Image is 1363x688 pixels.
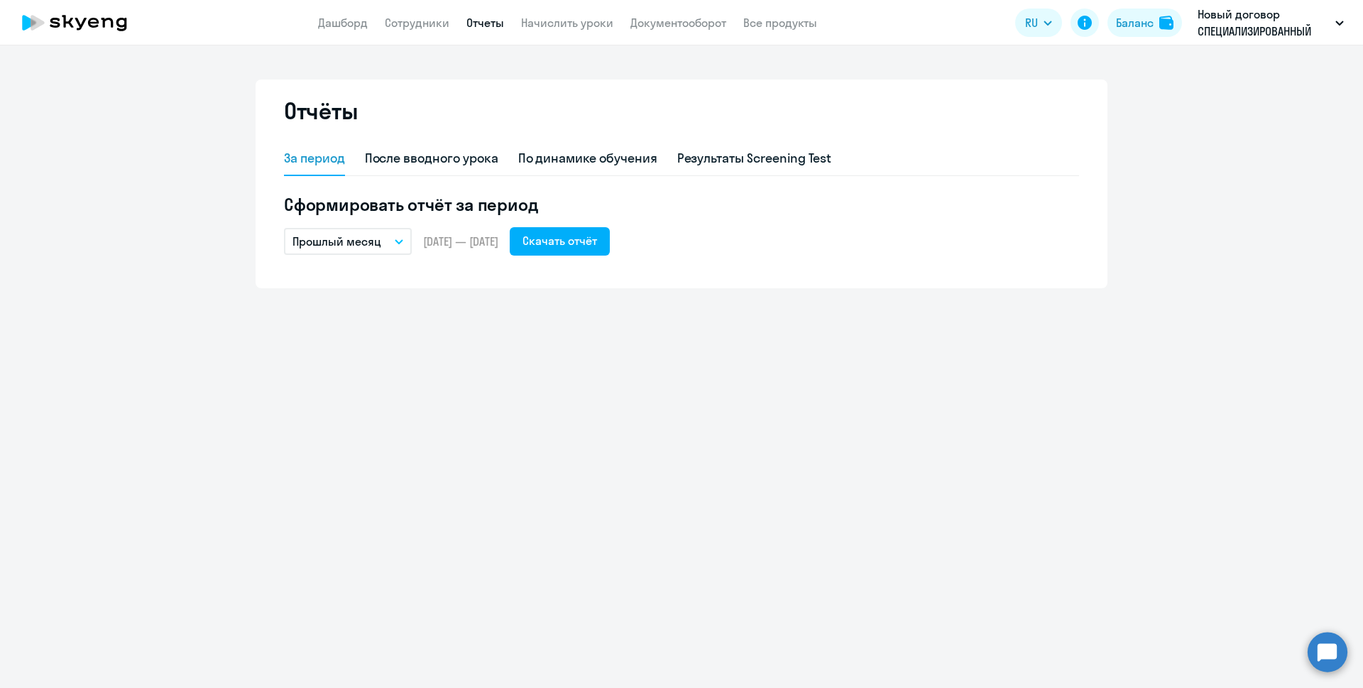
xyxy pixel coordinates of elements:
button: Балансbalance [1107,9,1182,37]
h5: Сформировать отчёт за период [284,193,1079,216]
a: Отчеты [466,16,504,30]
div: За период [284,149,345,168]
a: Дашборд [318,16,368,30]
div: После вводного урока [365,149,498,168]
p: Новый договор СПЕЦИАЛИЗИРОВАННЫЙ ДЕПОЗИТАРИЙ ИНФИНИТУМ, СПЕЦИАЛИЗИРОВАННЫЙ ДЕПОЗИТАРИЙ ИНФИНИТУМ, АО [1198,6,1330,40]
span: [DATE] — [DATE] [423,234,498,249]
span: RU [1025,14,1038,31]
div: Баланс [1116,14,1154,31]
div: По динамике обучения [518,149,657,168]
div: Скачать отчёт [522,232,597,249]
a: Документооборот [630,16,726,30]
button: Скачать отчёт [510,227,610,256]
a: Все продукты [743,16,817,30]
img: balance [1159,16,1173,30]
button: Прошлый месяц [284,228,412,255]
button: Новый договор СПЕЦИАЛИЗИРОВАННЫЙ ДЕПОЗИТАРИЙ ИНФИНИТУМ, СПЕЦИАЛИЗИРОВАННЫЙ ДЕПОЗИТАРИЙ ИНФИНИТУМ, АО [1190,6,1351,40]
button: RU [1015,9,1062,37]
a: Начислить уроки [521,16,613,30]
h2: Отчёты [284,97,358,125]
a: Сотрудники [385,16,449,30]
div: Результаты Screening Test [677,149,832,168]
p: Прошлый месяц [292,233,381,250]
